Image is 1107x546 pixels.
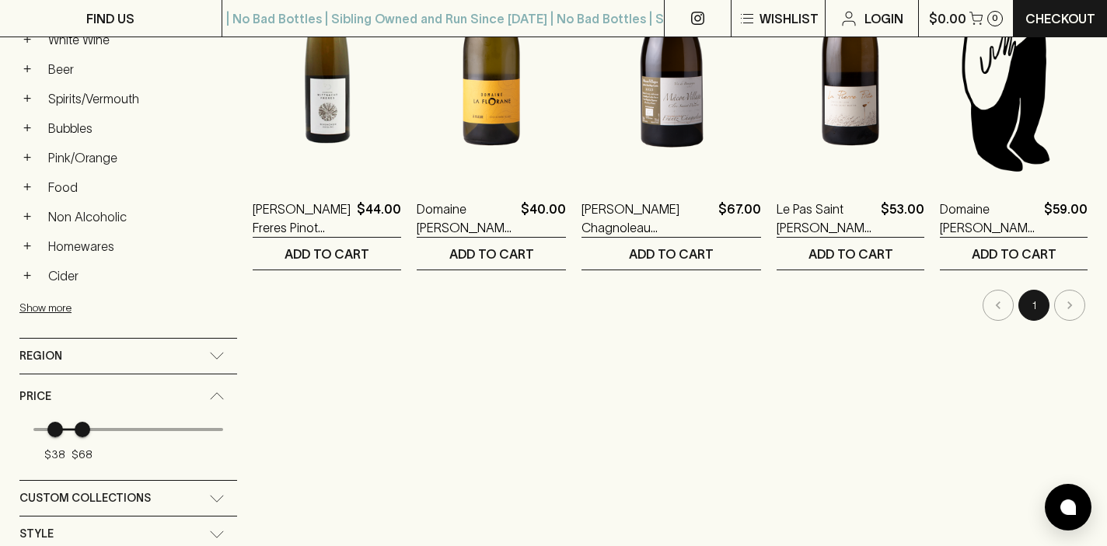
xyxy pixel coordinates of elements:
span: Region [19,346,62,366]
p: $53.00 [881,200,924,237]
button: ADD TO CART [940,238,1088,270]
button: Show more [19,292,223,324]
button: ADD TO CART [253,238,401,270]
button: + [19,209,35,224]
p: Login [864,9,903,28]
span: $68 [72,448,93,461]
p: $40.00 [521,200,566,237]
button: + [19,268,35,283]
button: + [19,238,35,254]
img: bubble-icon [1060,499,1076,515]
button: page 1 [1018,290,1049,321]
p: $67.00 [718,200,761,237]
a: Domaine [PERSON_NAME] A Fleur Blanc White Blend 2023 [417,200,515,237]
span: Custom Collections [19,489,151,508]
p: ADD TO CART [629,245,714,263]
p: Wishlist [760,9,819,28]
div: Custom Collections [19,481,237,516]
a: Domaine [PERSON_NAME] MuschelKalk Rielsing 2023 [940,200,1038,237]
button: + [19,91,35,106]
a: White Wine [41,26,237,53]
p: ADD TO CART [449,245,534,263]
a: Spirits/Vermouth [41,85,237,112]
a: Non Alcoholic [41,203,237,230]
span: Style [19,524,54,544]
p: ADD TO CART [972,245,1056,263]
div: Region [19,339,237,374]
p: 0 [992,14,998,23]
p: $59.00 [1044,200,1088,237]
a: Food [41,174,237,200]
span: $38 [44,448,65,461]
p: FIND US [86,9,134,28]
a: Bubbles [41,115,237,141]
p: ADD TO CART [285,245,369,263]
button: ADD TO CART [777,238,924,270]
button: + [19,61,35,77]
a: Pink/Orange [41,144,237,171]
p: $0.00 [929,9,966,28]
button: + [19,32,35,47]
button: ADD TO CART [581,238,761,270]
p: Checkout [1025,9,1095,28]
button: ADD TO CART [417,238,566,270]
a: Cider [41,263,237,289]
a: Le Pas Saint [PERSON_NAME] Frite Saumur Blanc 2022 [777,200,875,237]
div: Price [19,374,237,419]
a: Homewares [41,233,237,259]
button: + [19,150,35,165]
a: Beer [41,56,237,82]
button: + [19,120,35,136]
a: [PERSON_NAME] Chagnoleau [GEOGRAPHIC_DATA]-Villages [GEOGRAPHIC_DATA] [GEOGRAPHIC_DATA] 2023 [581,200,712,237]
nav: pagination navigation [253,290,1088,321]
p: ADD TO CART [808,245,893,263]
span: Price [19,387,51,406]
p: $44.00 [357,200,401,237]
a: [PERSON_NAME] Freres Pinot Blanc Auxerois 2022 [253,200,351,237]
button: + [19,179,35,195]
